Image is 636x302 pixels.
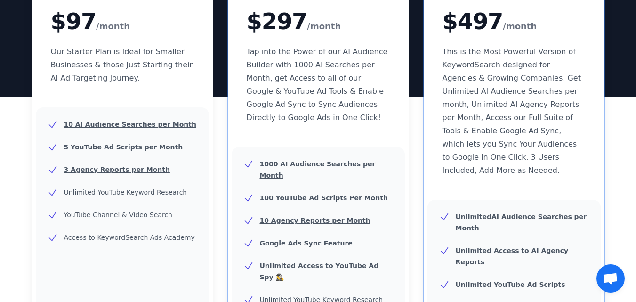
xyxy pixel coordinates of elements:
[64,234,195,241] span: Access to KeywordSearch Ads Academy
[456,247,569,266] b: Unlimited Access to AI Agency Reports
[443,47,581,175] span: This is the Most Powerful Version of KeywordSearch designed for Agencies & Growing Companies. Get...
[456,213,492,220] u: Unlimited
[456,281,565,288] b: Unlimited YouTube Ad Scripts
[307,19,341,34] span: /month
[260,217,370,224] u: 10 Agency Reports per Month
[64,188,187,196] span: Unlimited YouTube Keyword Research
[64,211,172,219] span: YouTube Channel & Video Search
[260,262,379,281] b: Unlimited Access to YouTube Ad Spy 🕵️‍♀️
[64,143,183,151] u: 5 YouTube Ad Scripts per Month
[51,47,193,82] span: Our Starter Plan is Ideal for Smaller Businesses & those Just Starting their AI Ad Targeting Jour...
[456,213,587,232] b: AI Audience Searches per Month
[247,10,390,34] div: $ 297
[443,10,586,34] div: $ 497
[51,10,194,34] div: $ 97
[596,264,625,293] div: Open chat
[260,239,353,247] b: Google Ads Sync Feature
[64,166,170,173] u: 3 Agency Reports per Month
[260,194,388,202] u: 100 YouTube Ad Scripts Per Month
[260,160,376,179] u: 1000 AI Audience Searches per Month
[64,121,196,128] u: 10 AI Audience Searches per Month
[96,19,130,34] span: /month
[247,47,388,122] span: Tap into the Power of our AI Audience Builder with 1000 AI Searches per Month, get Access to all ...
[503,19,537,34] span: /month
